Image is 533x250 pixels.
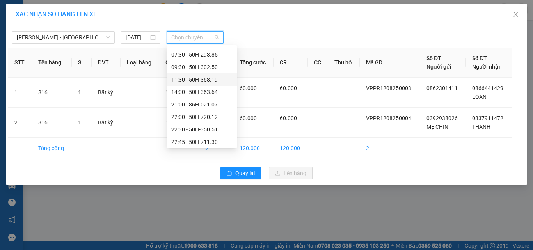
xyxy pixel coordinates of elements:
span: 0337911472 [472,115,503,121]
div: 21:00 - 86H-021.07 [171,100,232,109]
span: rollback [227,170,232,177]
th: STT [8,48,32,78]
span: Quay lại [235,169,255,177]
span: environment [45,19,51,25]
div: 09:30 - 50H-302.50 [171,63,232,71]
th: ĐVT [92,48,121,78]
span: 60.000 [240,115,257,121]
th: Ghi chú [159,48,199,78]
div: 11:30 - 50H-368.19 [171,75,232,84]
td: 120.000 [274,138,308,159]
span: Phan Rí - Sài Gòn [17,32,110,43]
th: CC [308,48,328,78]
img: logo.jpg [4,4,43,43]
span: 60.000 [280,115,297,121]
span: 60.000 [280,85,297,91]
span: Chọn chuyến [171,32,219,43]
span: 0392938026 [426,115,458,121]
th: CR [274,48,308,78]
td: Tổng cộng [32,138,72,159]
div: 14:00 - 50H-363.64 [171,88,232,96]
td: Bất kỳ [92,108,121,138]
th: Loại hàng [121,48,159,78]
button: Close [505,4,527,26]
span: VPPR1208250003 [366,85,411,91]
span: close [513,11,519,18]
span: VPPR1208250004 [366,115,411,121]
td: 2 [8,108,32,138]
span: 1 [78,119,81,126]
span: XÁC NHẬN SỐ HÀNG LÊN XE [16,11,97,18]
div: 22:45 - 50H-711.30 [171,138,232,146]
span: 1 THX - CÁ [165,119,191,126]
li: 01 [PERSON_NAME] [4,17,149,27]
th: Thu hộ [328,48,360,78]
button: uploadLên hàng [269,167,313,179]
span: LOAN [472,94,487,100]
span: 1 THX - CÁ [165,89,191,96]
span: THANH [472,124,490,130]
th: Tên hàng [32,48,72,78]
span: Người nhận [472,64,502,70]
div: 22:30 - 50H-350.51 [171,125,232,134]
td: Bất kỳ [92,78,121,108]
div: 22:00 - 50H-720.12 [171,113,232,121]
span: 0862301411 [426,85,458,91]
th: SL [72,48,91,78]
span: 1 [78,89,81,96]
li: 02523854854 [4,27,149,37]
span: Số ĐT [426,55,441,61]
b: [PERSON_NAME] [45,5,110,15]
input: 12/08/2025 [126,33,148,42]
td: 1 [8,78,32,108]
b: GỬI : [PERSON_NAME] [4,49,113,62]
span: Số ĐT [472,55,487,61]
th: Mã GD [360,48,420,78]
th: Tổng cước [233,48,274,78]
span: 0866441429 [472,85,503,91]
span: MẸ CHÍN [426,124,448,130]
span: Người gửi [426,64,451,70]
td: 2 [199,138,233,159]
span: 60.000 [240,85,257,91]
td: 816 [32,108,72,138]
button: rollbackQuay lại [220,167,261,179]
div: 07:30 - 50H-293.85 [171,50,232,59]
td: 816 [32,78,72,108]
span: phone [45,28,51,35]
td: 120.000 [233,138,274,159]
td: 2 [360,138,420,159]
